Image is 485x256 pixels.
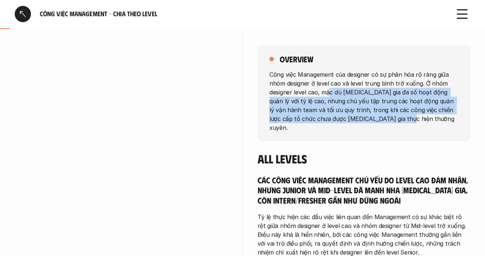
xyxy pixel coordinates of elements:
h5: overview [280,54,313,64]
h6: Công việc Management - Chia theo level [40,10,445,18]
p: Công việc Management của designer có sự phân hóa rõ ràng giữa nhóm designer ở level cao và level ... [269,70,459,132]
h4: All Levels [258,152,471,166]
h5: Các công việc Management chủ yếu do level cao đảm nhận, nhưng Junior và Mid-level đã manh nha [ME... [258,175,471,205]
